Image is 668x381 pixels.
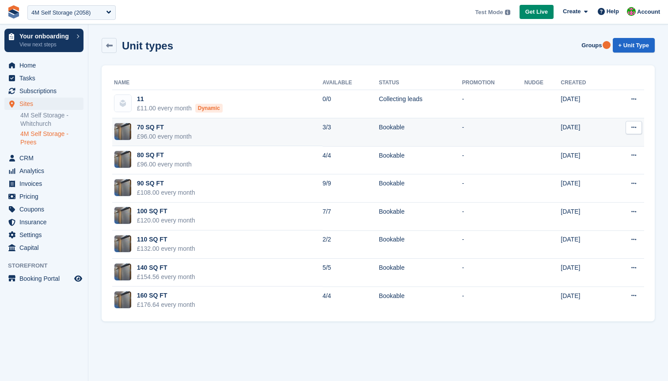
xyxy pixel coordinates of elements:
td: [DATE] [561,118,609,147]
span: CRM [19,152,72,164]
a: + Unit Type [613,38,655,53]
td: 2/2 [323,230,379,259]
td: Bookable [379,146,462,174]
td: [DATE] [561,174,609,203]
td: Bookable [379,118,462,147]
a: menu [4,98,83,110]
div: £96.00 every month [137,160,192,169]
td: [DATE] [561,90,609,118]
td: - [462,230,524,259]
div: £120.00 every month [137,216,195,225]
th: Name [112,76,323,90]
img: Will McNeilly [627,7,636,16]
span: Test Mode [475,8,503,17]
a: menu [4,272,83,285]
td: [DATE] [561,259,609,287]
span: Storefront [8,261,88,270]
a: Preview store [73,273,83,284]
div: £176.64 every month [137,300,195,309]
span: Settings [19,229,72,241]
span: Get Live [525,8,548,16]
span: Create [563,7,581,16]
span: Booking Portal [19,272,72,285]
div: 100 SQ FT [137,207,195,216]
td: - [462,90,524,118]
td: 9/9 [323,174,379,203]
a: menu [4,203,83,215]
p: View next steps [19,41,72,49]
a: menu [4,229,83,241]
td: [DATE] [561,203,609,231]
div: £154.56 every month [137,272,195,282]
img: Self-Storage-Gallery-7-scaled-800x800.jpg [114,179,131,196]
th: Status [379,76,462,90]
img: Self-Storage-Gallery-7-scaled-800x800.jpg [114,235,131,252]
span: Help [607,7,619,16]
img: stora-icon-8386f47178a22dfd0bd8f6a31ec36ba5ce8667c1dd55bd0f319d3a0aa187defe.svg [7,5,20,19]
img: Self-Storage-Gallery-7-scaled-800x800.jpg [114,123,131,140]
td: - [462,118,524,147]
td: - [462,146,524,174]
td: 0/0 [323,90,379,118]
a: Get Live [520,5,554,19]
span: Analytics [19,165,72,177]
div: Dynamic [195,104,223,113]
div: 11 [137,94,223,104]
div: Tooltip anchor [603,41,611,49]
td: [DATE] [561,230,609,259]
div: 110 SQ FT [137,235,195,244]
a: menu [4,177,83,190]
div: £108.00 every month [137,188,195,197]
a: menu [4,241,83,254]
a: menu [4,152,83,164]
img: Self-Storage-Gallery-7-scaled-800x800.jpg [114,264,131,280]
div: £132.00 every month [137,244,195,253]
div: £96.00 every month [137,132,192,141]
img: blank-unit-type-icon-ffbac7b88ba66c5e286b0e438baccc4b9c83835d4c34f86887a83fc20ec27e7b.svg [114,95,131,112]
a: Groups [578,38,605,53]
td: - [462,259,524,287]
td: 4/4 [323,146,379,174]
td: 3/3 [323,118,379,147]
th: Created [561,76,609,90]
th: Promotion [462,76,524,90]
span: Tasks [19,72,72,84]
div: 4M Self Storage (2058) [31,8,91,17]
td: Bookable [379,259,462,287]
p: Your onboarding [19,33,72,39]
div: 70 SQ FT [137,123,192,132]
td: - [462,203,524,231]
a: menu [4,165,83,177]
a: menu [4,59,83,72]
div: 140 SQ FT [137,263,195,272]
img: icon-info-grey-7440780725fd019a000dd9b08b2336e03edf1995a4989e88bcd33f0948082b44.svg [505,10,510,15]
td: Collecting leads [379,90,462,118]
th: Nudge [524,76,561,90]
span: Home [19,59,72,72]
a: 4M Self Storage - Whitchurch [20,111,83,128]
a: menu [4,190,83,203]
a: menu [4,216,83,228]
span: Pricing [19,190,72,203]
a: menu [4,85,83,97]
span: Coupons [19,203,72,215]
td: - [462,287,524,314]
img: Self-Storage-Gallery-7-scaled-800x800.jpg [114,151,131,168]
td: 5/5 [323,259,379,287]
span: Capital [19,241,72,254]
th: Available [323,76,379,90]
img: Self-Storage-Gallery-7-scaled-800x800.jpg [114,291,131,308]
div: 90 SQ FT [137,179,195,188]
a: menu [4,72,83,84]
a: Your onboarding View next steps [4,29,83,52]
span: Account [637,8,660,16]
td: Bookable [379,203,462,231]
td: Bookable [379,174,462,203]
div: 80 SQ FT [137,151,192,160]
td: [DATE] [561,146,609,174]
span: Insurance [19,216,72,228]
span: Sites [19,98,72,110]
div: £11.00 every month [137,104,223,113]
td: - [462,174,524,203]
td: [DATE] [561,287,609,314]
